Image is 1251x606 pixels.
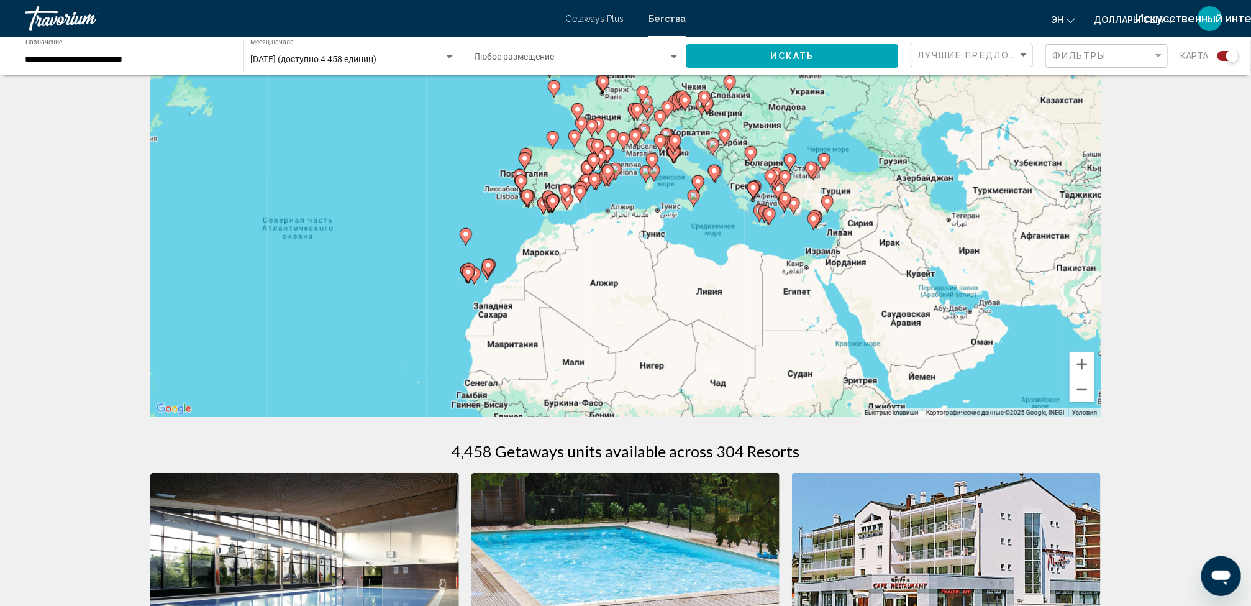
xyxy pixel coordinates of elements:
[1180,47,1208,65] span: Карта
[917,50,1029,61] mat-select: Сортировать по
[1045,44,1168,69] button: Фильтр
[1051,11,1075,29] button: Изменение языка
[1094,15,1163,25] span: Доллары США
[25,6,553,31] a: Травориум
[686,44,899,67] button: Искать
[770,52,814,62] span: Искать
[1194,6,1226,32] button: Пользовательское меню
[250,54,376,64] span: [DATE] (доступно 4 458 единиц)
[865,408,919,417] button: Быстрые клавиши
[452,442,799,461] h1: 4,458 Getaways units available across 304 Resorts
[1070,377,1094,402] button: Уменьшить
[565,14,624,24] a: Getaways Plus
[153,401,194,417] img: Гугл
[648,14,686,24] a: Бегства
[1052,51,1107,61] span: Фильтры
[1072,409,1097,416] a: Условия
[917,50,1049,60] span: Лучшие предложения
[1070,352,1094,377] button: Увеличить
[926,409,1065,416] span: Картографические данные ©2025 Google, INEGI
[1201,556,1241,596] iframe: Кнопка запуска окна обмена сообщениями
[1094,11,1175,29] button: Изменить валюту
[153,401,194,417] a: Открыть эту область в Google Картах (в новом окне)
[1051,15,1063,25] span: эн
